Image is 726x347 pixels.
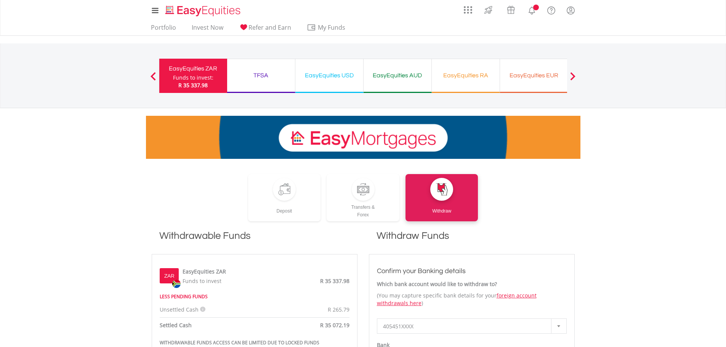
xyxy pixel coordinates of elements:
div: EasyEquities EUR [505,70,563,81]
strong: Which bank account would like to withdraw to? [377,280,497,288]
div: Transfers & Forex [327,201,399,219]
a: Refer and Earn [236,24,294,35]
span: R 35 072.19 [320,321,349,329]
div: EasyEquities AUD [368,70,427,81]
h3: Confirm your Banking details [377,266,567,277]
img: EasyEquities_Logo.png [164,5,244,17]
a: FAQ's and Support [542,2,561,17]
a: Home page [162,2,244,17]
span: R 35 337.98 [320,277,349,285]
span: Unsettled Cash [160,306,199,313]
span: Funds to invest [183,277,221,285]
h1: Withdraw Funds [369,229,575,250]
a: Transfers &Forex [327,174,399,221]
a: My Profile [561,2,580,19]
div: EasyEquities ZAR [164,63,223,74]
p: (You may capture specific bank details for your ) [377,292,567,307]
a: Deposit [248,174,321,221]
div: TFSA [232,70,290,81]
a: Portfolio [148,24,179,35]
div: EasyEquities USD [300,70,359,81]
img: zar.png [172,280,181,288]
div: Withdraw [405,201,478,215]
img: EasyMortage Promotion Banner [146,116,580,159]
a: Vouchers [500,2,522,16]
label: ZAR [164,272,174,280]
a: AppsGrid [459,2,477,14]
img: grid-menu-icon.svg [464,6,472,14]
button: Next [565,76,580,83]
a: Notifications [522,2,542,17]
div: EasyEquities RA [436,70,495,81]
img: vouchers-v2.svg [505,4,517,16]
h1: Withdrawable Funds [152,229,357,250]
button: Previous [146,76,161,83]
strong: WITHDRAWABLE FUNDS ACCESS CAN BE LIMITED DUE TO LOCKED FUNDS [160,339,319,346]
div: Funds to invest: [173,74,213,82]
img: thrive-v2.svg [482,4,495,16]
strong: LESS PENDING FUNDS [160,293,208,300]
a: foreign account withdrawals here [377,292,537,307]
span: R 265.79 [328,306,349,313]
a: Withdraw [405,174,478,221]
label: EasyEquities ZAR [183,268,226,275]
div: Deposit [248,201,321,215]
span: My Funds [307,22,357,32]
span: 405451XXXX [383,319,549,334]
span: R 35 337.98 [178,82,208,89]
strong: Settled Cash [160,321,192,329]
a: Invest Now [189,24,226,35]
span: Refer and Earn [248,23,291,32]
